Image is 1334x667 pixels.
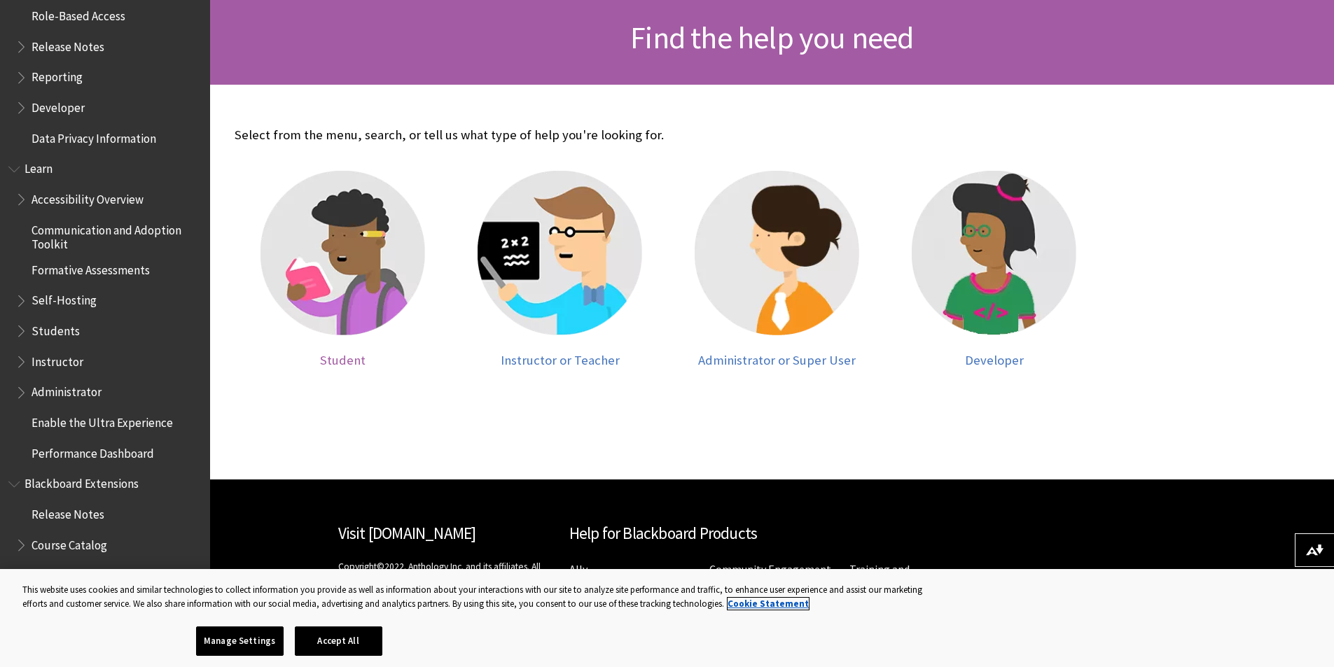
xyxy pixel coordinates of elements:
a: Instructor Instructor or Teacher [466,171,655,367]
span: Student [320,352,366,368]
span: Self-Hosting [32,289,97,308]
span: Role-Based Access [32,4,125,23]
img: Administrator [695,171,859,335]
span: Blackboard Extensions [25,472,139,491]
img: Instructor [478,171,642,335]
span: Release Notes [32,35,104,54]
span: Developer [32,96,85,115]
span: Reporting [32,66,83,85]
img: Student [260,171,425,335]
span: Students [32,319,80,338]
nav: Book outline for Blackboard Learn Help [8,157,202,465]
span: Course Catalog [32,533,107,552]
a: More information about your privacy, opens in a new tab [728,598,809,610]
span: Enable the Ultra Experience [32,411,173,430]
h2: Help for Blackboard Products [569,521,975,546]
span: Instructor or Teacher [501,352,620,368]
a: Community Engagement [709,562,831,577]
a: Developer [900,171,1089,367]
span: Find the help you need [630,18,913,57]
a: Ally [569,562,588,577]
span: Administrator [32,381,102,400]
span: Instructor [32,350,83,369]
button: Manage Settings [196,626,284,656]
span: Administrator or Super User [698,352,856,368]
span: Data Privacy Information [32,127,156,146]
a: Visit [DOMAIN_NAME] [338,523,476,543]
p: Select from the menu, search, or tell us what type of help you're looking for. [235,126,1103,144]
div: This website uses cookies and similar technologies to collect information you provide as well as ... [22,583,934,610]
span: Accessibility Overview [32,188,144,206]
span: Performance Dashboard [32,442,154,461]
a: Administrator Administrator or Super User [683,171,872,367]
a: Student Student [249,171,438,367]
span: Release Notes [32,503,104,521]
span: Developer [965,352,1024,368]
p: Copyright©2022. Anthology Inc. and its affiliates. All rights reserved. [338,560,555,626]
span: Learn [25,157,53,176]
span: Communication and Adoption Toolkit [32,218,200,251]
span: Formative Assessments [32,258,150,277]
span: Extended Course Management v2 [32,564,200,583]
button: Accept All [295,626,382,656]
a: Training and Development Manager [849,562,959,591]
